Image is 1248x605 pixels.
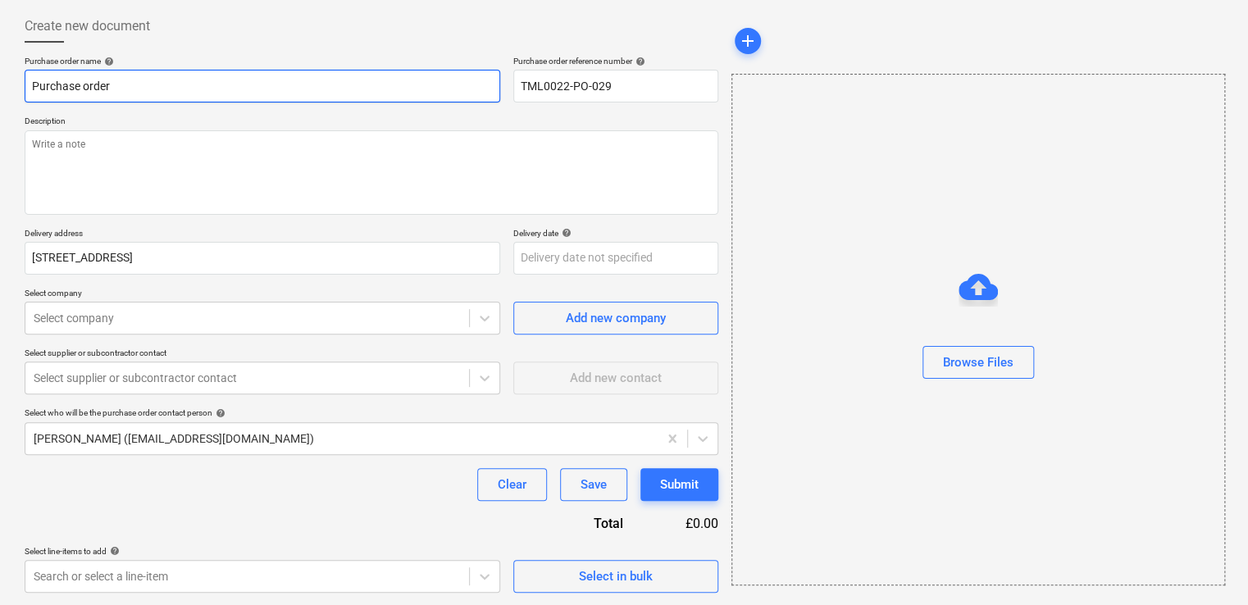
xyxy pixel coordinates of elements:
p: Delivery address [25,228,500,242]
div: Submit [660,474,699,495]
span: help [107,546,120,556]
span: Create new document [25,16,150,36]
button: Select in bulk [513,560,718,593]
p: Description [25,116,718,130]
div: Purchase order name [25,56,500,66]
div: Delivery date [513,228,718,239]
button: Clear [477,468,547,501]
span: help [632,57,645,66]
button: Submit [640,468,718,501]
div: Add new company [566,307,666,329]
div: Select in bulk [579,566,653,587]
div: Purchase order reference number [513,56,718,66]
div: Clear [498,474,526,495]
span: help [558,228,572,238]
div: Total [505,514,649,533]
input: Reference number [513,70,718,102]
div: Select who will be the purchase order contact person [25,407,718,418]
button: Save [560,468,627,501]
input: Delivery date not specified [513,242,718,275]
input: Document name [25,70,500,102]
p: Select supplier or subcontractor contact [25,348,500,362]
div: Browse Files [731,74,1225,585]
div: Save [581,474,607,495]
p: Select company [25,288,500,302]
div: £0.00 [649,514,718,533]
div: Browse Files [943,352,1013,373]
input: Delivery address [25,242,500,275]
span: help [101,57,114,66]
span: add [738,31,758,51]
div: Select line-items to add [25,546,500,557]
button: Browse Files [922,346,1034,379]
span: help [212,408,225,418]
button: Add new company [513,302,718,334]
